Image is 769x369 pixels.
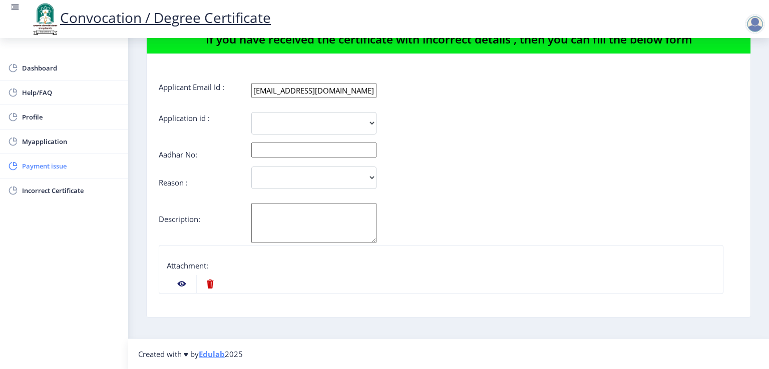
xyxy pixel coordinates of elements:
span: Profile [22,111,120,123]
a: Convocation / Degree Certificate [30,8,271,27]
span: Payment issue [22,160,120,172]
label: Aadhar No: [159,149,197,159]
span: Incorrect Certificate [22,184,120,196]
span: Dashboard [22,62,120,74]
span: Myapplication [22,135,120,147]
label: Attachment: [167,260,208,270]
nb-card-header: If you have received the certificate with incorrect details , then you can fill the below form [147,25,750,54]
img: logo [30,2,60,36]
a: Edulab [199,349,225,359]
label: Description: [159,214,200,224]
span: Created with ♥ by 2025 [138,349,243,359]
label: Applicant Email Id : [159,82,224,92]
span: Help/FAQ [22,86,120,98]
nb-action: Delete File [196,275,224,293]
nb-action: View File [167,275,196,293]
